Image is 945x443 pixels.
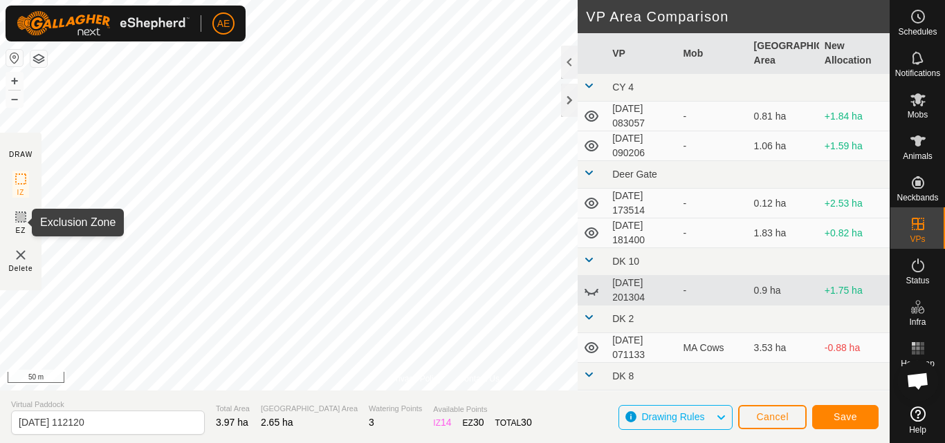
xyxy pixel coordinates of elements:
[521,417,532,428] span: 30
[17,187,25,198] span: IZ
[683,283,742,298] div: -
[749,102,819,131] td: 0.81 ha
[216,403,250,415] span: Total Area
[390,373,442,385] a: Privacy Policy
[369,417,374,428] span: 3
[9,263,33,274] span: Delete
[897,194,938,202] span: Neckbands
[819,276,890,305] td: +1.75 ha
[612,256,639,267] span: DK 10
[749,333,819,363] td: 3.53 ha
[903,152,933,160] span: Animals
[261,403,358,415] span: [GEOGRAPHIC_DATA] Area
[819,131,890,161] td: +1.59 ha
[607,189,677,218] td: [DATE] 173514
[819,218,890,248] td: +0.82 ha
[459,373,499,385] a: Contact Us
[909,426,926,434] span: Help
[749,131,819,161] td: 1.06 ha
[901,359,935,368] span: Heatmap
[812,405,879,429] button: Save
[683,226,742,241] div: -
[607,131,677,161] td: [DATE] 090206
[612,82,634,93] span: CY 4
[12,247,29,263] img: VP
[749,390,819,420] td: 3.3 ha
[612,313,634,324] span: DK 2
[433,415,451,430] div: IZ
[683,109,742,124] div: -
[895,69,940,77] span: Notifications
[607,218,677,248] td: [DATE] 181400
[607,33,677,74] th: VP
[607,276,677,305] td: [DATE] 201304
[473,417,484,428] span: 30
[607,390,677,420] td: [DATE] 085321
[677,33,748,74] th: Mob
[9,149,33,160] div: DRAW
[756,411,789,422] span: Cancel
[17,11,190,36] img: Gallagher Logo
[738,405,807,429] button: Cancel
[819,189,890,218] td: +2.53 ha
[16,225,26,236] span: EZ
[749,189,819,218] td: 0.12 ha
[897,360,939,402] div: Open chat
[908,111,928,119] span: Mobs
[217,17,230,31] span: AE
[819,390,890,420] td: -0.65 ha
[890,401,945,440] a: Help
[495,415,532,430] div: TOTAL
[749,218,819,248] td: 1.83 ha
[683,139,742,153] div: -
[30,50,47,67] button: Map Layers
[441,417,452,428] span: 14
[898,28,937,36] span: Schedules
[749,33,819,74] th: [GEOGRAPHIC_DATA] Area
[683,390,742,420] div: Calved MA Cows
[6,91,23,107] button: –
[641,411,704,422] span: Drawing Rules
[6,50,23,66] button: Reset Map
[607,333,677,363] td: [DATE] 071133
[749,276,819,305] td: 0.9 ha
[909,318,926,326] span: Infra
[834,411,857,422] span: Save
[369,403,422,415] span: Watering Points
[11,399,205,411] span: Virtual Paddock
[607,102,677,131] td: [DATE] 083057
[216,417,248,428] span: 3.97 ha
[463,415,484,430] div: EZ
[261,417,293,428] span: 2.65 ha
[6,73,23,89] button: +
[683,196,742,211] div: -
[612,169,657,180] span: Deer Gate
[819,102,890,131] td: +1.84 ha
[586,8,890,25] h2: VP Area Comparison
[910,235,925,243] span: VPs
[683,341,742,355] div: MA Cows
[906,276,929,285] span: Status
[433,404,531,415] span: Available Points
[612,370,634,381] span: DK 8
[819,333,890,363] td: -0.88 ha
[819,33,890,74] th: New Allocation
